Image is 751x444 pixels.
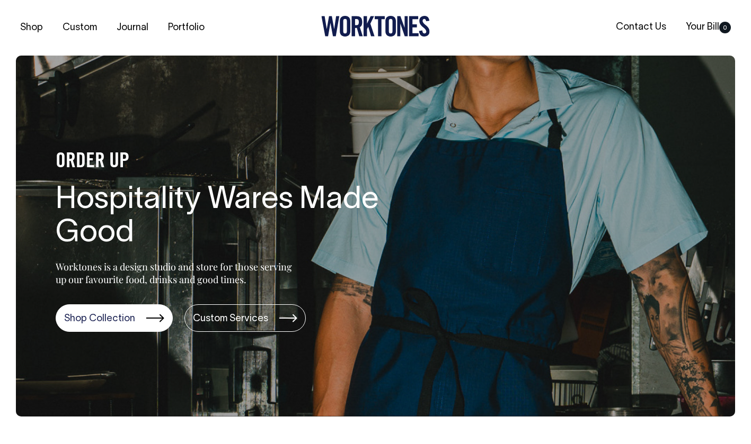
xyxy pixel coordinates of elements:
[184,304,306,332] a: Custom Services
[56,151,395,173] h4: ORDER UP
[56,304,173,332] a: Shop Collection
[719,22,731,33] span: 0
[164,19,209,37] a: Portfolio
[612,19,670,36] a: Contact Us
[56,260,297,286] p: Worktones is a design studio and store for those serving up our favourite food, drinks and good t...
[56,184,395,251] h1: Hospitality Wares Made Good
[112,19,153,37] a: Journal
[16,19,47,37] a: Shop
[682,19,735,36] a: Your Bill0
[58,19,101,37] a: Custom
